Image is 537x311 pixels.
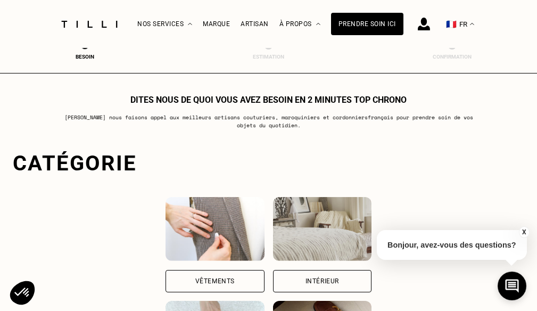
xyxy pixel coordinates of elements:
[13,151,524,176] div: Catégorie
[57,113,480,129] p: [PERSON_NAME] nous faisons appel aux meilleurs artisans couturiers , maroquiniers et cordonniers ...
[273,197,371,261] img: Intérieur
[441,1,480,48] button: 🇫🇷 FR
[470,23,474,26] img: menu déroulant
[431,54,473,60] div: Confirmation
[64,54,106,60] div: Besoin
[316,23,320,26] img: Menu déroulant à propos
[518,226,529,238] button: X
[377,230,527,260] p: Bonjour, avez-vous des questions?
[446,19,457,29] span: 🇫🇷
[418,18,430,30] img: icône connexion
[188,23,192,26] img: Menu déroulant
[203,20,230,28] a: Marque
[137,1,192,48] div: Nos services
[279,1,320,48] div: À propos
[331,13,403,35] a: Prendre soin ici
[130,95,407,105] h1: Dites nous de quoi vous avez besoin en 2 minutes top chrono
[241,20,269,28] a: Artisan
[195,278,235,284] div: Vêtements
[247,54,290,60] div: Estimation
[166,197,264,261] img: Vêtements
[57,21,121,28] img: Logo du service de couturière Tilli
[305,278,339,284] div: Intérieur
